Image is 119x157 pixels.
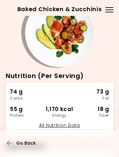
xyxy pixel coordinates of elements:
[43,105,76,114] div: 1,170 kcal
[39,122,80,128] a: All Nutrition Data
[16,141,36,146] span: Go Back
[7,136,45,150] button: Go Back
[76,96,109,100] div: Fat
[6,4,113,14] h2: Baked Chicken & Zucchinis
[6,71,113,81] h2: Nutrition (Per Serving)
[10,114,43,117] div: Protein
[76,88,109,96] div: 73 g
[43,114,76,117] div: Energy
[10,105,43,114] div: 55 g
[10,96,43,100] div: Carbs
[76,114,109,117] div: Fiber
[76,105,109,114] div: 18 g
[10,88,43,96] div: 74 g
